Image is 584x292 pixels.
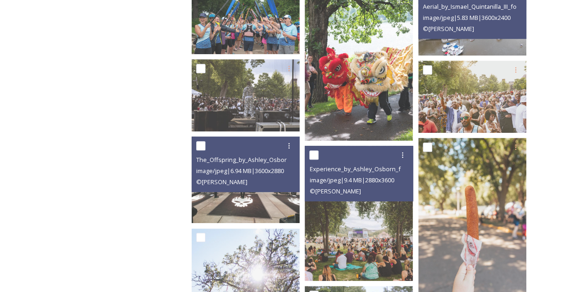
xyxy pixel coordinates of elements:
[196,167,284,175] span: image/jpeg | 6.94 MB | 3600 x 2880
[309,176,394,184] span: image/jpeg | 9.4 MB | 2880 x 3600
[305,146,413,281] img: Experience_by_Ashley_Osborn_for_Minnesota_Yacht_Club_2024-4211_A.jpg
[196,178,247,186] span: © [PERSON_NAME]
[418,61,526,133] img: 004A9441.jpg
[309,164,520,173] span: Experience_by_Ashley_Osborn_for_[US_STATE]_Yacht_Club_2024-4211_A.jpg
[423,25,474,33] span: © [PERSON_NAME]
[192,59,300,131] img: 004A8994.jpg
[196,155,409,164] span: The_Offspring_by_Ashley_Osborn_for_[US_STATE]_Yacht_Club_2024-9237.jpg
[423,13,511,22] span: image/jpeg | 5.83 MB | 3600 x 2400
[309,187,361,195] span: © [PERSON_NAME]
